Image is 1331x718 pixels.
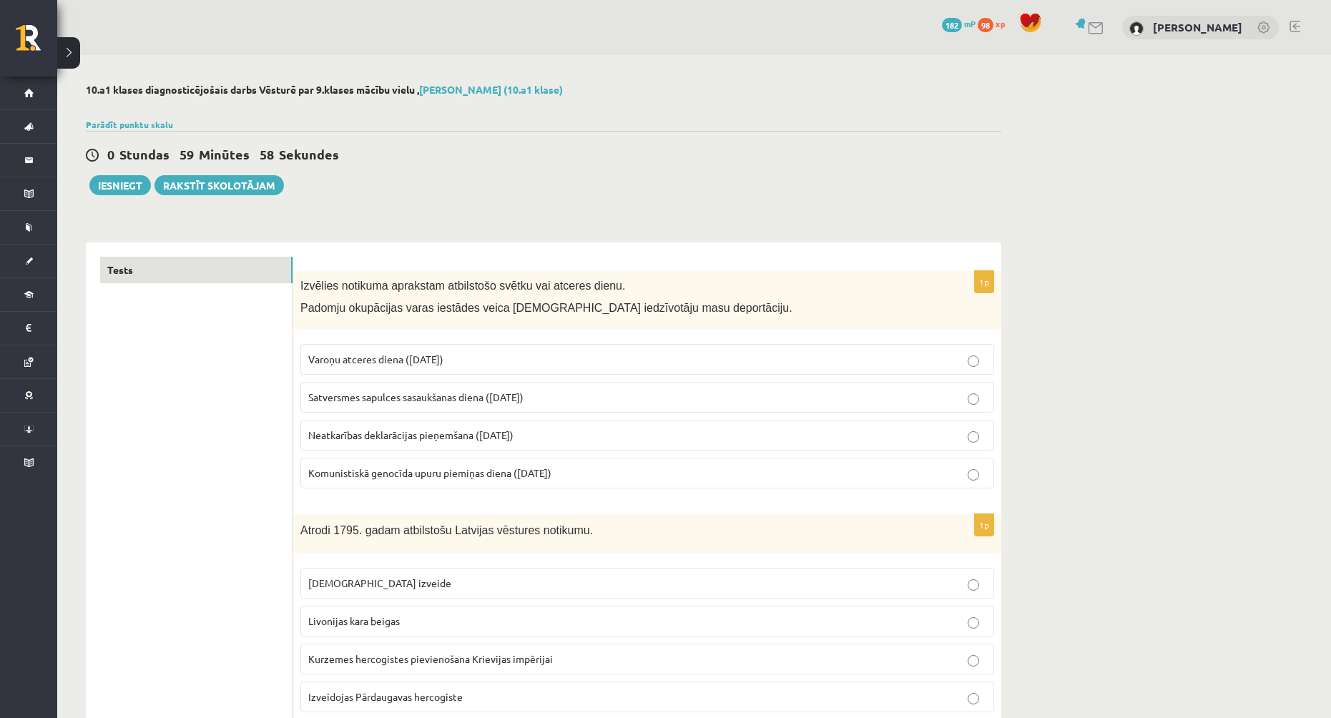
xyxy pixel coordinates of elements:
span: Izvēlies notikuma aprakstam atbilstošo svētku vai atceres dienu. [300,280,625,292]
span: Minūtes [199,146,250,162]
span: 182 [942,18,962,32]
input: Varoņu atceres diena ([DATE]) [968,355,979,367]
span: 98 [978,18,993,32]
a: Rīgas 1. Tālmācības vidusskola [16,25,57,61]
span: Izveidojas Pārdaugavas hercogiste [308,690,463,703]
span: Padomju okupācijas varas iestādes veica [DEMOGRAPHIC_DATA] iedzīvotāju masu deportāciju. [300,302,792,314]
img: Ralfs Korņejevs [1129,21,1144,36]
a: Tests [100,257,293,283]
input: Livonijas kara beigas [968,617,979,629]
a: [PERSON_NAME] [1153,20,1242,34]
span: Livonijas kara beigas [308,614,400,627]
a: 98 xp [978,18,1012,29]
span: Sekundes [279,146,339,162]
span: Stundas [119,146,170,162]
input: Kurzemes hercogistes pievienošana Krievijas impērijai [968,655,979,667]
span: Varoņu atceres diena ([DATE]) [308,353,443,365]
input: Neatkarības deklarācijas pieņemšana ([DATE]) [968,431,979,443]
span: 58 [260,146,274,162]
span: xp [996,18,1005,29]
p: 1p [974,513,994,536]
span: Neatkarības deklarācijas pieņemšana ([DATE]) [308,428,514,441]
input: Izveidojas Pārdaugavas hercogiste [968,693,979,704]
a: Parādīt punktu skalu [86,119,173,130]
button: Iesniegt [89,175,151,195]
a: Rakstīt skolotājam [154,175,284,195]
span: mP [964,18,976,29]
input: Komunistiskā genocīda upuru piemiņas diena ([DATE]) [968,469,979,481]
p: 1p [974,270,994,293]
input: Satversmes sapulces sasaukšanas diena ([DATE]) [968,393,979,405]
input: [DEMOGRAPHIC_DATA] izveide [968,579,979,591]
h2: 10.a1 klases diagnosticējošais darbs Vēsturē par 9.klases mācību vielu , [86,84,1001,96]
span: Atrodi 1795. gadam atbilstošu Latvijas vēstures notikumu. [300,524,593,536]
span: Kurzemes hercogistes pievienošana Krievijas impērijai [308,652,553,665]
span: Satversmes sapulces sasaukšanas diena ([DATE]) [308,390,524,403]
span: Komunistiskā genocīda upuru piemiņas diena ([DATE]) [308,466,551,479]
span: 0 [107,146,114,162]
span: 59 [180,146,194,162]
a: [PERSON_NAME] (10.a1 klase) [419,83,563,96]
span: [DEMOGRAPHIC_DATA] izveide [308,576,451,589]
a: 182 mP [942,18,976,29]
